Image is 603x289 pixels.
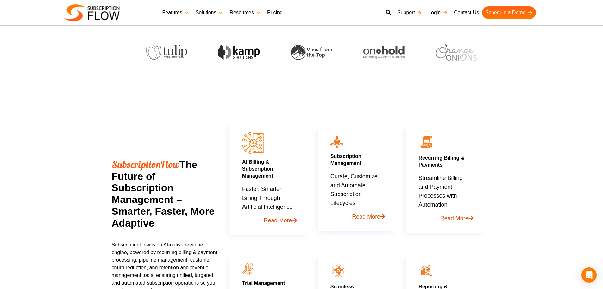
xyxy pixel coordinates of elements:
img: icon11 [242,263,253,275]
a: Subscription Management [330,154,361,166]
a: Read More [418,209,473,223]
a: Support [394,6,425,19]
a: Read More [242,211,297,225]
a: Solutions [192,6,227,19]
a: Login [425,6,451,19]
img: view-from-the-top [288,45,330,60]
a: Recurring Billing & Payments [418,155,464,167]
img: Subscriptionflow [64,4,120,21]
img: 02 [418,134,434,150]
a: Schedule a Demo [482,6,536,19]
img: seamless integration [330,263,346,279]
p: Streamline Billing and Payment Processes with Automation [418,174,473,223]
span: SubscriptionFlow [112,158,179,171]
a: Features [159,6,192,19]
h2: The Future of Subscription Management – Smarter, Faster, More Adaptive [112,159,218,229]
p: Curate, Customize and Automate Subscription Lifecycles [330,172,385,221]
img: kamp-solution [216,45,257,60]
img: onhold-marketing [361,46,402,59]
p: Faster, Smarter Billing Through Artificial Intelligence [242,185,297,225]
a: Resources [226,6,264,19]
a: Contact Us [451,6,482,19]
img: tulip-publishing [144,45,185,60]
img: orange-onions [433,44,474,61]
a: AI Billing & Subscription Management [242,159,273,179]
a: Pricing [264,6,286,19]
div: Open Intercom Messenger [581,267,597,283]
img: icon12 [418,263,434,279]
img: AI Billing & Subscription Managements [242,132,264,154]
img: icon10 [330,136,343,148]
a: Read More [330,207,385,221]
a: Trial Management [242,280,285,286]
